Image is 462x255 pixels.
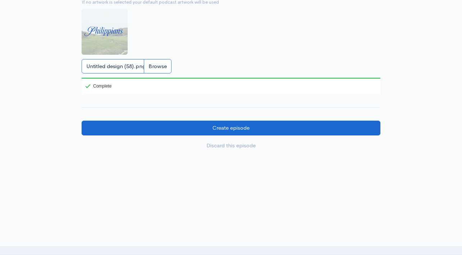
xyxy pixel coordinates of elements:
a: Discard this episode [82,138,380,153]
div: Complete [85,84,111,88]
div: Complete [82,78,113,94]
input: Create episode [82,121,380,135]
